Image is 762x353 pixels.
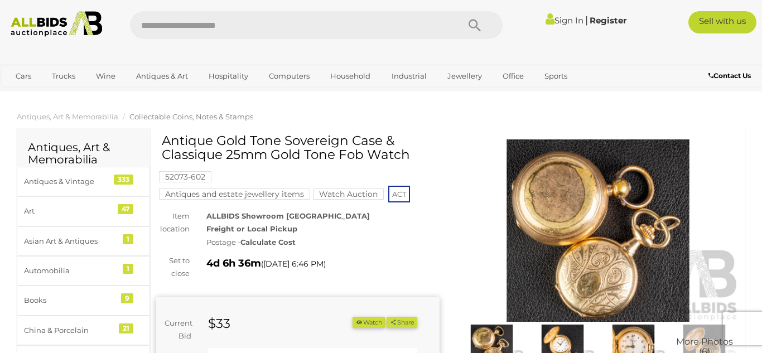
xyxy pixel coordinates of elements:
[323,67,378,85] a: Household
[313,188,384,200] mark: Watch Auction
[447,11,503,39] button: Search
[89,67,123,85] a: Wine
[206,211,370,220] strong: ALLBIDS Showroom [GEOGRAPHIC_DATA]
[17,316,150,345] a: China & Porcelain 21
[708,71,751,80] b: Contact Us
[118,204,133,214] div: 47
[353,317,385,328] li: Watch this item
[8,67,38,85] a: Cars
[123,234,133,244] div: 1
[495,67,531,85] a: Office
[159,188,310,200] mark: Antiques and estate jewellery items
[156,317,200,343] div: Current Bid
[24,175,116,188] div: Antiques & Vintage
[123,264,133,274] div: 1
[208,316,230,331] strong: $33
[148,254,198,281] div: Set to close
[313,190,384,199] a: Watch Auction
[688,11,756,33] a: Sell with us
[129,112,253,121] a: Collectable Coins, Notes & Stamps
[17,226,150,256] a: Asian Art & Antiques 1
[114,175,133,185] div: 333
[262,67,317,85] a: Computers
[261,259,326,268] span: ( )
[159,171,211,182] mark: 52073-602
[28,141,139,166] h2: Antiques, Art & Memorabilia
[17,112,118,121] a: Antiques, Art & Memorabilia
[148,210,198,236] div: Item location
[24,235,116,248] div: Asian Art & Antiques
[206,257,261,269] strong: 4d 6h 36m
[17,286,150,315] a: Books 9
[384,67,434,85] a: Industrial
[24,324,116,337] div: China & Porcelain
[546,15,583,26] a: Sign In
[162,134,437,162] h1: Antique Gold Tone Sovereign Case & Classique 25mm Gold Tone Fob Watch
[24,294,116,307] div: Books
[353,317,385,328] button: Watch
[129,67,195,85] a: Antiques & Art
[45,67,83,85] a: Trucks
[159,190,310,199] a: Antiques and estate jewellery items
[388,186,410,202] span: ACT
[201,67,255,85] a: Hospitality
[17,256,150,286] a: Automobilia 1
[263,259,324,269] span: [DATE] 6:46 PM
[121,293,133,303] div: 9
[17,167,150,196] a: Antiques & Vintage 333
[17,196,150,226] a: Art 47
[206,224,297,233] strong: Freight or Local Pickup
[159,172,211,181] a: 52073-602
[240,238,296,246] strong: Calculate Cost
[6,11,107,37] img: Allbids.com.au
[24,205,116,217] div: Art
[387,317,417,328] button: Share
[119,323,133,333] div: 21
[206,236,440,249] div: Postage -
[24,264,116,277] div: Automobilia
[708,70,754,82] a: Contact Us
[8,85,102,104] a: [GEOGRAPHIC_DATA]
[456,139,740,322] img: Antique Gold Tone Sovereign Case & Classique 25mm Gold Tone Fob Watch
[590,15,626,26] a: Register
[537,67,575,85] a: Sports
[440,67,489,85] a: Jewellery
[585,14,588,26] span: |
